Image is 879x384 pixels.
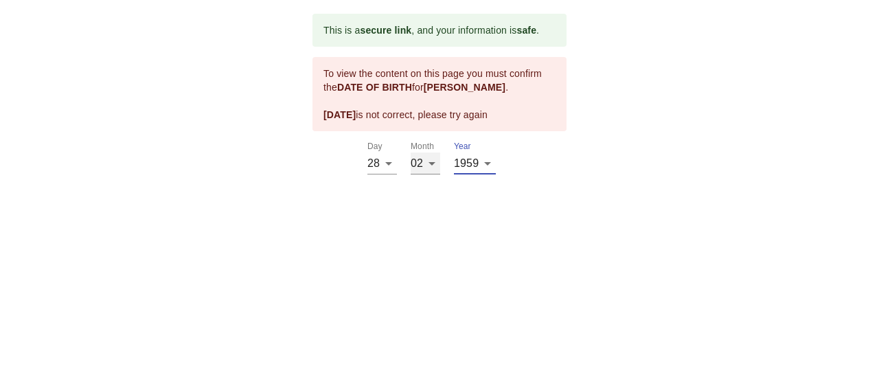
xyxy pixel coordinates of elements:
b: [DATE] [323,109,356,120]
label: Year [454,143,471,151]
b: secure link [360,25,411,36]
b: safe [516,25,536,36]
b: DATE OF BIRTH [337,82,412,93]
label: Day [367,143,383,151]
div: To view the content on this page you must confirm the for . is not correct, please try again [323,61,556,127]
label: Month [411,143,434,151]
b: [PERSON_NAME] [424,82,505,93]
div: This is a , and your information is . [323,18,539,43]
